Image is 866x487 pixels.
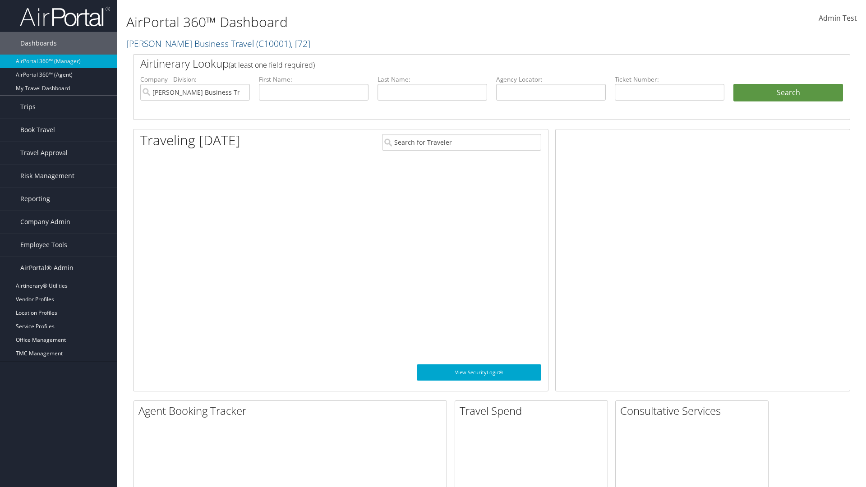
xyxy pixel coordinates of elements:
label: First Name: [259,75,369,84]
h2: Consultative Services [620,403,768,418]
label: Company - Division: [140,75,250,84]
span: Travel Approval [20,142,68,164]
span: (at least one field required) [229,60,315,70]
span: Admin Test [819,13,857,23]
label: Last Name: [378,75,487,84]
h2: Airtinerary Lookup [140,56,783,71]
input: Search for Traveler [382,134,541,151]
h1: Traveling [DATE] [140,131,240,150]
h1: AirPortal 360™ Dashboard [126,13,613,32]
img: airportal-logo.png [20,6,110,27]
label: Agency Locator: [496,75,606,84]
span: Trips [20,96,36,118]
label: Ticket Number: [615,75,724,84]
span: Reporting [20,188,50,210]
span: Company Admin [20,211,70,233]
span: ( C10001 ) [256,37,291,50]
span: Employee Tools [20,234,67,256]
h2: Agent Booking Tracker [138,403,447,418]
span: Book Travel [20,119,55,141]
button: Search [733,84,843,102]
span: Risk Management [20,165,74,187]
h2: Travel Spend [460,403,608,418]
a: [PERSON_NAME] Business Travel [126,37,310,50]
a: Admin Test [819,5,857,32]
span: , [ 72 ] [291,37,310,50]
a: View SecurityLogic® [417,364,541,381]
span: Dashboards [20,32,57,55]
span: AirPortal® Admin [20,257,74,279]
